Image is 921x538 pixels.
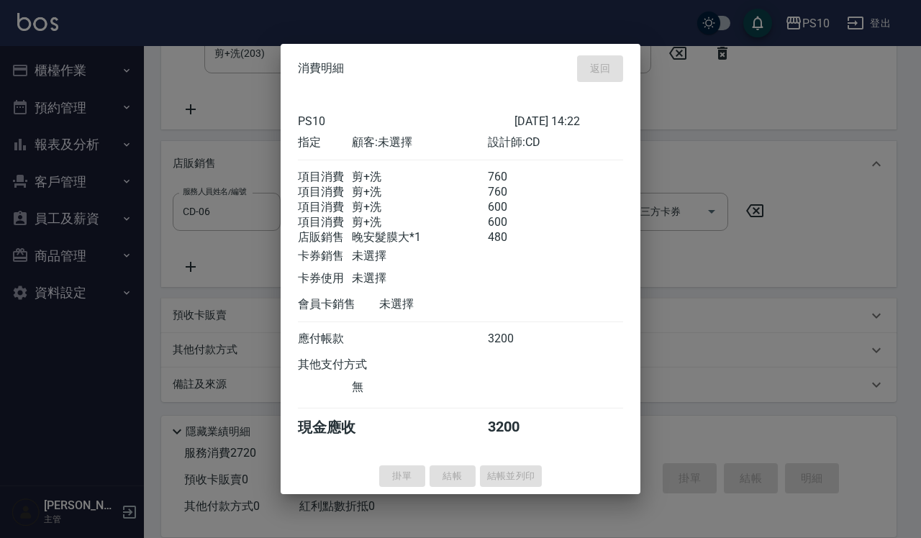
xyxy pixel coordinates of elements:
div: 項目消費 [298,169,352,184]
div: 店販銷售 [298,229,352,245]
div: 卡券銷售 [298,248,352,263]
div: 顧客: 未選擇 [352,134,487,150]
div: 未選擇 [352,248,487,263]
div: 項目消費 [298,199,352,214]
div: 會員卡銷售 [298,296,379,311]
div: 760 [488,169,542,184]
div: 3200 [488,331,542,346]
div: 設計師: CD [488,134,623,150]
div: 600 [488,214,542,229]
div: 卡券使用 [298,270,352,286]
div: 未選擇 [352,270,487,286]
div: 項目消費 [298,184,352,199]
div: 指定 [298,134,352,150]
div: 其他支付方式 [298,357,407,372]
div: 剪+洗 [352,184,487,199]
div: 3200 [488,417,542,437]
div: 480 [488,229,542,245]
div: PS10 [298,114,514,127]
div: 項目消費 [298,214,352,229]
span: 消費明細 [298,61,344,76]
div: [DATE] 14:22 [514,114,623,127]
div: 剪+洗 [352,199,487,214]
div: 600 [488,199,542,214]
div: 無 [352,379,487,394]
div: 剪+洗 [352,169,487,184]
div: 760 [488,184,542,199]
div: 未選擇 [379,296,514,311]
div: 現金應收 [298,417,379,437]
div: 晚安髮膜大*1 [352,229,487,245]
div: 剪+洗 [352,214,487,229]
div: 應付帳款 [298,331,352,346]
